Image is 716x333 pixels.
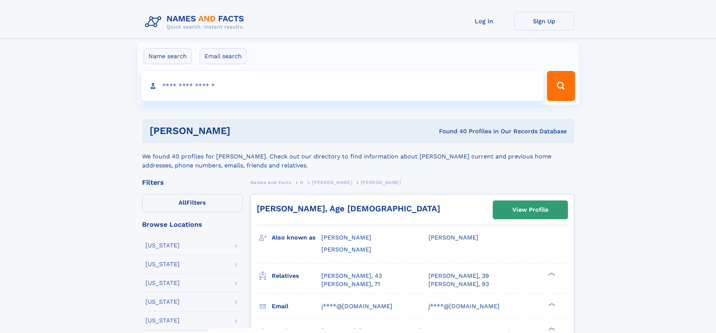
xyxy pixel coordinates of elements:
div: Found 40 Profiles In Our Records Database [335,127,567,136]
div: View Profile [512,201,548,218]
a: Log In [454,12,514,30]
button: Search Button [547,71,575,101]
a: [PERSON_NAME], 39 [428,272,489,280]
label: Email search [200,48,247,64]
span: [PERSON_NAME] [321,246,371,253]
span: H [300,180,304,185]
img: Logo Names and Facts [142,12,250,32]
a: [PERSON_NAME] [312,178,352,187]
div: Browse Locations [142,221,243,228]
div: ❯ [546,302,556,307]
div: [US_STATE] [145,243,180,249]
a: [PERSON_NAME], 43 [321,272,382,280]
div: [US_STATE] [145,261,180,267]
div: ❯ [546,271,556,276]
div: [US_STATE] [145,318,180,324]
label: Name search [144,48,192,64]
a: Names and Facts [250,178,292,187]
h3: Also known as [272,231,321,244]
a: View Profile [493,201,568,219]
a: [PERSON_NAME], 93 [428,280,489,288]
div: We found 40 profiles for [PERSON_NAME]. Check out our directory to find information about [PERSON... [142,143,574,170]
h3: Relatives [272,270,321,282]
a: H [300,178,304,187]
div: [US_STATE] [145,280,180,286]
span: [PERSON_NAME] [312,180,352,185]
h1: [PERSON_NAME] [150,126,335,136]
div: ❯ [546,326,556,331]
input: search input [141,71,544,101]
a: Sign Up [514,12,574,30]
h3: Email [272,300,321,313]
div: Filters [142,179,243,186]
a: [PERSON_NAME], 71 [321,280,380,288]
label: Filters [142,194,243,212]
span: [PERSON_NAME] [428,234,478,241]
span: [PERSON_NAME] [361,180,401,185]
span: All [179,199,186,206]
a: [PERSON_NAME], Age [DEMOGRAPHIC_DATA] [257,204,440,213]
span: [PERSON_NAME] [321,234,371,241]
div: [US_STATE] [145,299,180,305]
